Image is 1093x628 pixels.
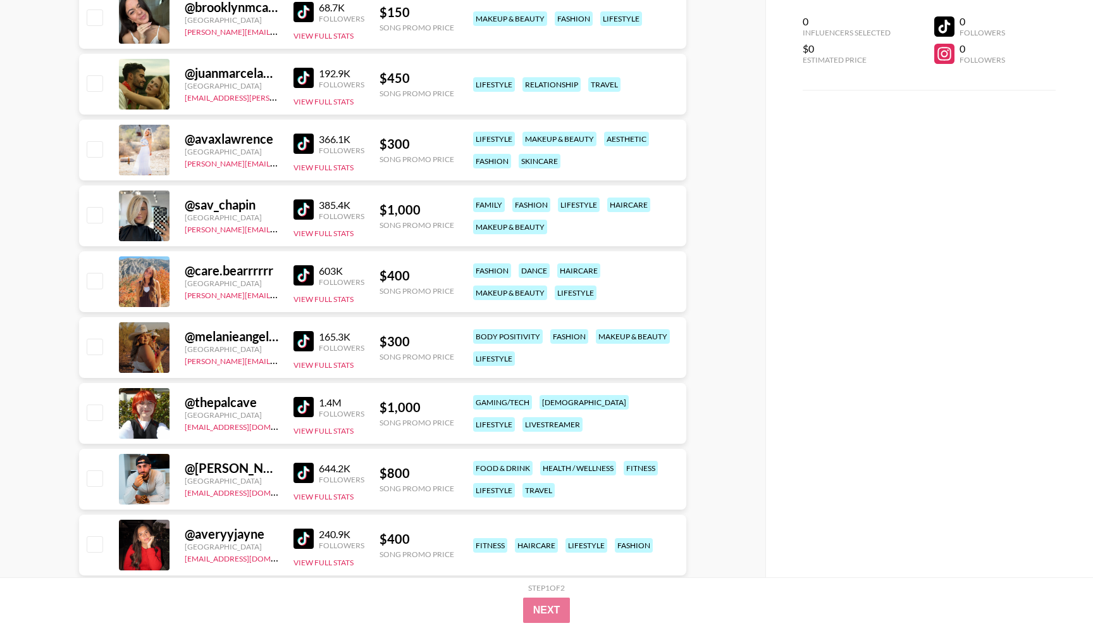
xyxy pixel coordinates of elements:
[380,418,454,427] div: Song Promo Price
[319,146,364,155] div: Followers
[380,4,454,20] div: $ 150
[185,288,372,300] a: [PERSON_NAME][EMAIL_ADDRESS][DOMAIN_NAME]
[473,538,507,553] div: fitness
[473,198,505,212] div: family
[473,263,511,278] div: fashion
[473,417,515,432] div: lifestyle
[380,334,454,349] div: $ 300
[624,461,658,475] div: fitness
[185,542,278,551] div: [GEOGRAPHIC_DATA]
[319,343,364,353] div: Followers
[607,198,650,212] div: haircare
[185,25,372,37] a: [PERSON_NAME][EMAIL_ADDRESS][DOMAIN_NAME]
[293,294,354,304] button: View Full Stats
[604,132,649,146] div: aesthetic
[293,163,354,172] button: View Full Stats
[557,263,600,278] div: haircare
[185,460,278,476] div: @ [PERSON_NAME]
[473,220,547,234] div: makeup & beauty
[380,70,454,86] div: $ 450
[550,329,588,344] div: fashion
[380,202,454,218] div: $ 1,000
[380,268,454,284] div: $ 400
[960,42,1005,55] div: 0
[185,131,278,147] div: @ avaxlawrence
[473,395,532,410] div: gaming/tech
[803,28,891,37] div: Influencers Selected
[380,399,454,415] div: $ 1,000
[319,541,364,550] div: Followers
[319,265,364,277] div: 603K
[319,199,364,211] div: 385.4K
[588,77,621,92] div: travel
[803,15,891,28] div: 0
[522,417,583,432] div: livestreamer
[319,409,364,418] div: Followers
[293,265,314,286] img: TikTok
[293,397,314,417] img: TikTok
[293,331,314,351] img: TikTok
[473,483,515,498] div: lifestyle
[960,55,1005,65] div: Followers
[185,156,432,168] a: [PERSON_NAME][EMAIL_ADDRESS][PERSON_NAME][DOMAIN_NAME]
[380,352,454,361] div: Song Promo Price
[185,279,278,288] div: [GEOGRAPHIC_DATA]
[803,42,891,55] div: $0
[512,198,550,212] div: fashion
[960,28,1005,37] div: Followers
[380,136,454,152] div: $ 300
[185,213,278,222] div: [GEOGRAPHIC_DATA]
[185,354,432,366] a: [PERSON_NAME][EMAIL_ADDRESS][PERSON_NAME][DOMAIN_NAME]
[185,410,278,420] div: [GEOGRAPHIC_DATA]
[473,154,511,168] div: fashion
[185,344,278,354] div: [GEOGRAPHIC_DATA]
[473,329,543,344] div: body positivity
[473,11,547,26] div: makeup & beauty
[319,80,364,89] div: Followers
[380,220,454,230] div: Song Promo Price
[185,65,278,81] div: @ juanmarcelandrhylan
[293,360,354,370] button: View Full Stats
[555,11,593,26] div: fashion
[185,551,312,563] a: [EMAIL_ADDRESS][DOMAIN_NAME]
[319,67,364,80] div: 192.9K
[615,538,653,553] div: fashion
[380,484,454,493] div: Song Promo Price
[522,483,555,498] div: travel
[185,329,278,344] div: @ melanieangelese
[293,199,314,220] img: TikTok
[185,263,278,279] div: @ care.bearrrrrr
[960,15,1005,28] div: 0
[380,549,454,559] div: Song Promo Price
[596,329,670,344] div: makeup & beauty
[1030,565,1078,613] iframe: Drift Widget Chat Controller
[185,81,278,91] div: [GEOGRAPHIC_DATA]
[293,2,314,22] img: TikTok
[293,97,354,106] button: View Full Stats
[523,598,571,623] button: Next
[185,91,372,103] a: [EMAIL_ADDRESS][PERSON_NAME][DOMAIN_NAME]
[185,476,278,486] div: [GEOGRAPHIC_DATA]
[519,263,550,278] div: dance
[540,395,629,410] div: [DEMOGRAPHIC_DATA]
[540,461,616,475] div: health / wellness
[519,154,560,168] div: skincare
[185,486,312,498] a: [EMAIL_ADDRESS][DOMAIN_NAME]
[319,14,364,23] div: Followers
[293,229,354,238] button: View Full Stats
[380,286,454,296] div: Song Promo Price
[185,15,278,25] div: [GEOGRAPHIC_DATA]
[380,23,454,32] div: Song Promo Price
[185,147,278,156] div: [GEOGRAPHIC_DATA]
[319,330,364,343] div: 165.3K
[380,154,454,164] div: Song Promo Price
[555,286,596,300] div: lifestyle
[803,55,891,65] div: Estimated Price
[380,465,454,481] div: $ 800
[565,538,607,553] div: lifestyle
[319,475,364,484] div: Followers
[473,132,515,146] div: lifestyle
[319,396,364,409] div: 1.4M
[528,583,565,593] div: Step 1 of 2
[473,461,533,475] div: food & drink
